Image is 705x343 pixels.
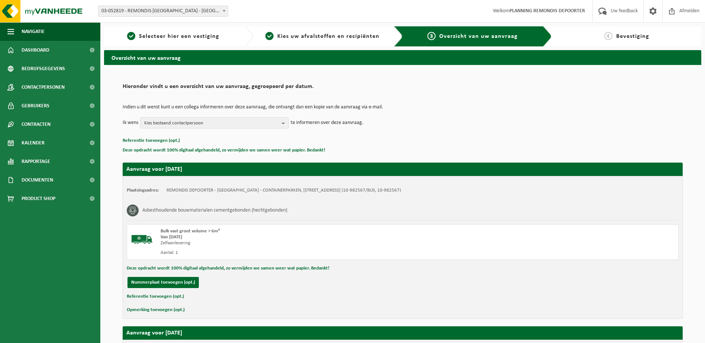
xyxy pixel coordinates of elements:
button: Referentie toevoegen (opt.) [123,136,180,146]
button: Deze opdracht wordt 100% digitaal afgehandeld, zo vermijden we samen weer wat papier. Bedankt! [123,146,325,155]
span: Kies bestaand contactpersoon [144,118,279,129]
span: Overzicht van uw aanvraag [439,33,518,39]
span: Kalender [22,134,45,152]
span: 2 [265,32,274,40]
span: 03-052819 - REMONDIS WEST-VLAANDEREN - OOSTENDE [98,6,228,16]
button: Opmerking toevoegen (opt.) [127,305,185,315]
span: 4 [604,32,612,40]
div: Aantal: 1 [161,250,433,256]
strong: Plaatsingsadres: [127,188,159,193]
strong: Aanvraag voor [DATE] [126,330,182,336]
h2: Overzicht van uw aanvraag [104,50,701,65]
div: Zelfaanlevering [161,240,433,246]
p: te informeren over deze aanvraag. [291,117,363,128]
span: Contactpersonen [22,78,65,97]
span: Bedrijfsgegevens [22,59,65,78]
span: Rapportage [22,152,50,171]
span: Dashboard [22,41,49,59]
button: Referentie toevoegen (opt.) [127,292,184,301]
a: 1Selecteer hier een vestiging [108,32,239,41]
h3: Asbesthoudende bouwmaterialen cementgebonden (hechtgebonden) [142,205,287,216]
strong: Van [DATE] [161,235,182,239]
p: Indien u dit wenst kunt u een collega informeren over deze aanvraag, die ontvangt dan een kopie v... [123,105,683,110]
span: Contracten [22,115,51,134]
span: Bevestiging [616,33,649,39]
span: Bulk vast groot volume > 6m³ [161,229,220,233]
span: Selecteer hier een vestiging [139,33,219,39]
span: Kies uw afvalstoffen en recipiënten [277,33,379,39]
button: Nummerplaat toevoegen (opt.) [127,277,199,288]
strong: PLANNING REMONDIS DEPOORTER [510,8,585,14]
p: Ik wens [123,117,138,128]
td: REMONDIS DEPOORTER - [GEOGRAPHIC_DATA] - CONTAINERPARKEN, [STREET_ADDRESS] (10-982567/BUS, 10-982... [166,187,401,193]
span: Product Shop [22,189,55,208]
img: BL-SO-LV.png [131,228,153,251]
span: 1 [127,32,135,40]
span: Gebruikers [22,97,49,115]
span: Documenten [22,171,53,189]
strong: Aanvraag voor [DATE] [126,166,182,172]
span: 3 [427,32,436,40]
span: 03-052819 - REMONDIS WEST-VLAANDEREN - OOSTENDE [98,6,228,17]
a: 2Kies uw afvalstoffen en recipiënten [257,32,388,41]
button: Kies bestaand contactpersoon [140,117,289,128]
span: Navigatie [22,22,45,41]
button: Deze opdracht wordt 100% digitaal afgehandeld, zo vermijden we samen weer wat papier. Bedankt! [127,264,329,273]
h2: Hieronder vindt u een overzicht van uw aanvraag, gegroepeerd per datum. [123,84,683,94]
